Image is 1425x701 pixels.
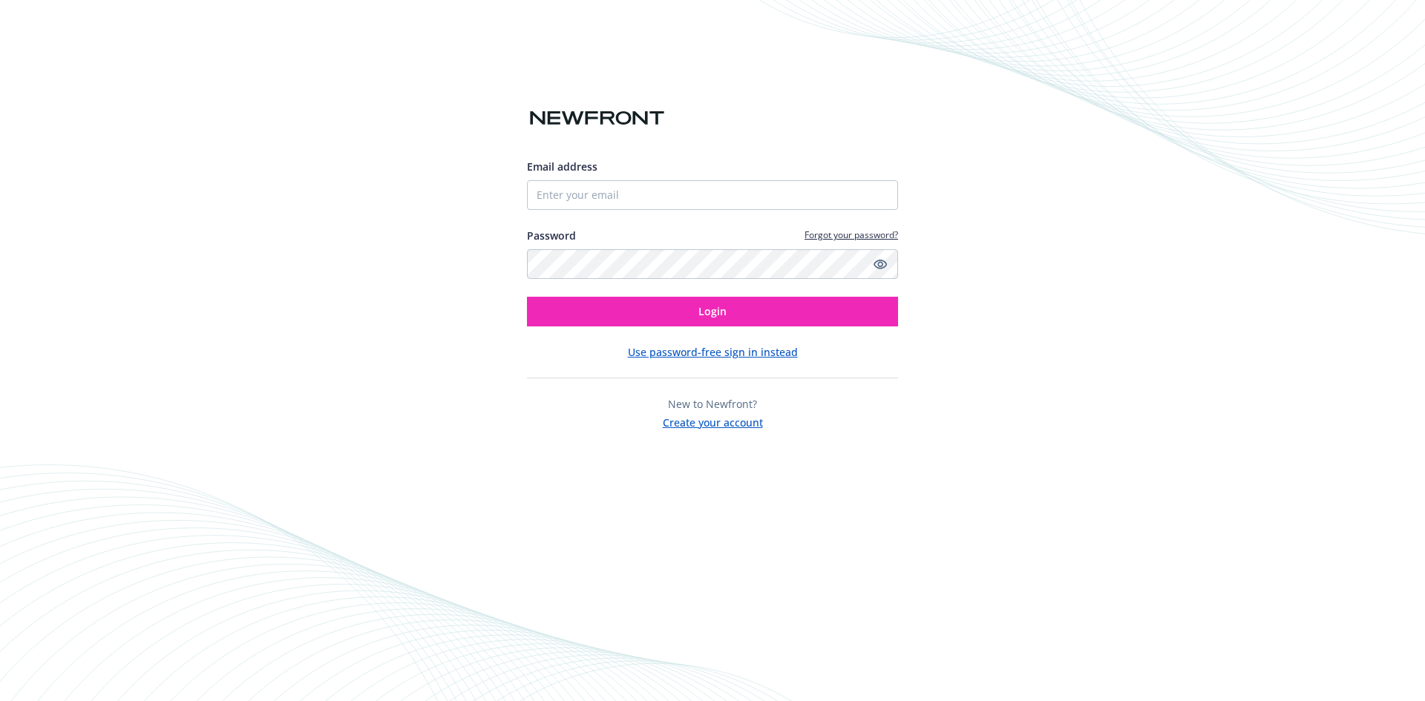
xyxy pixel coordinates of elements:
span: Email address [527,159,597,174]
button: Use password-free sign in instead [628,344,798,360]
label: Password [527,228,576,243]
a: Forgot your password? [805,228,898,241]
span: Login [698,304,727,318]
input: Enter your password [527,249,898,279]
button: Create your account [663,412,763,430]
button: Login [527,297,898,326]
a: Show password [871,255,889,273]
span: New to Newfront? [668,397,757,411]
input: Enter your email [527,180,898,210]
img: Newfront logo [527,105,667,131]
